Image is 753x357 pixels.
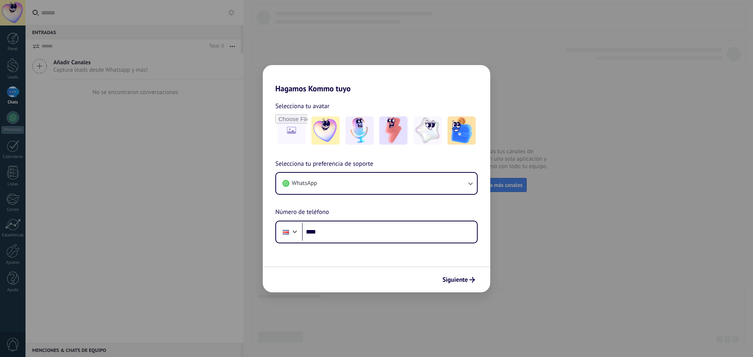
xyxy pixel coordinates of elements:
[442,277,468,283] span: Siguiente
[275,207,329,217] span: Número de teléfono
[292,179,317,187] span: WhatsApp
[413,116,442,145] img: -4.jpeg
[275,159,373,169] span: Selecciona tu preferencia de soporte
[346,116,374,145] img: -2.jpeg
[278,224,293,240] div: Costa Rica: + 506
[276,173,477,194] button: WhatsApp
[439,273,478,286] button: Siguiente
[263,65,490,93] h2: Hagamos Kommo tuyo
[311,116,340,145] img: -1.jpeg
[275,101,329,111] span: Selecciona tu avatar
[379,116,407,145] img: -3.jpeg
[447,116,476,145] img: -5.jpeg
